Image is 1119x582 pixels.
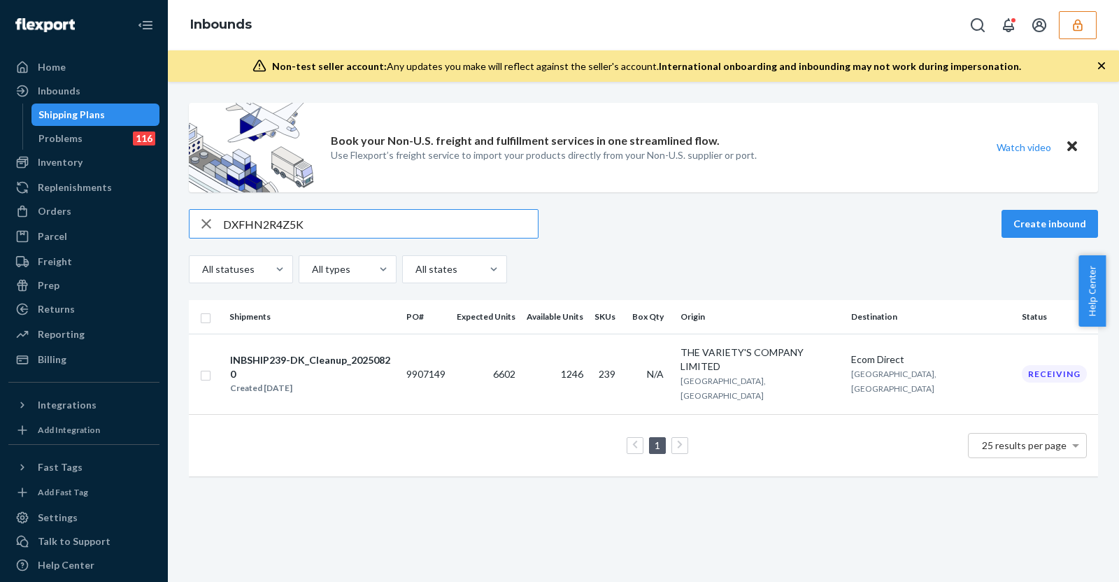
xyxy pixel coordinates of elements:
[38,132,83,145] div: Problems
[38,486,88,498] div: Add Fast Tag
[995,11,1022,39] button: Open notifications
[8,530,159,553] button: Talk to Support
[1002,210,1098,238] button: Create inbound
[272,60,387,72] span: Non-test seller account:
[1030,540,1105,575] iframe: Opens a widget where you can chat to one of our agents
[190,17,252,32] a: Inbounds
[627,300,675,334] th: Box Qty
[589,300,627,334] th: SKUs
[851,369,936,394] span: [GEOGRAPHIC_DATA], [GEOGRAPHIC_DATA]
[38,278,59,292] div: Prep
[8,56,159,78] a: Home
[38,327,85,341] div: Reporting
[38,155,83,169] div: Inventory
[272,59,1021,73] div: Any updates you make will reflect against the seller's account.
[230,381,394,395] div: Created [DATE]
[8,151,159,173] a: Inventory
[414,262,415,276] input: All states
[521,300,589,334] th: Available Units
[38,108,105,122] div: Shipping Plans
[652,439,663,451] a: Page 1 is your current page
[8,422,159,439] a: Add Integration
[846,300,1016,334] th: Destination
[201,262,202,276] input: All statuses
[331,148,757,162] p: Use Flexport’s freight service to import your products directly from your Non-U.S. supplier or port.
[8,80,159,102] a: Inbounds
[38,255,72,269] div: Freight
[331,133,720,149] p: Book your Non-U.S. freight and fulfillment services in one streamlined flow.
[8,298,159,320] a: Returns
[401,300,451,334] th: PO#
[451,300,521,334] th: Expected Units
[8,274,159,297] a: Prep
[8,176,159,199] a: Replenishments
[38,460,83,474] div: Fast Tags
[851,353,1011,367] div: Ecom Direct
[8,225,159,248] a: Parcel
[599,368,615,380] span: 239
[964,11,992,39] button: Open Search Box
[680,376,766,401] span: [GEOGRAPHIC_DATA], [GEOGRAPHIC_DATA]
[8,250,159,273] a: Freight
[1078,255,1106,327] button: Help Center
[493,368,515,380] span: 6602
[38,398,97,412] div: Integrations
[561,368,583,380] span: 1246
[38,424,100,436] div: Add Integration
[179,5,263,45] ol: breadcrumbs
[38,302,75,316] div: Returns
[38,558,94,572] div: Help Center
[659,60,1021,72] span: International onboarding and inbounding may not work during impersonation.
[1025,11,1053,39] button: Open account menu
[223,210,538,238] input: Search inbounds by name, destination, msku...
[8,554,159,576] a: Help Center
[133,132,155,145] div: 116
[675,300,846,334] th: Origin
[38,229,67,243] div: Parcel
[38,534,111,548] div: Talk to Support
[8,484,159,501] a: Add Fast Tag
[8,200,159,222] a: Orders
[401,334,451,414] td: 9907149
[38,204,71,218] div: Orders
[38,353,66,367] div: Billing
[38,84,80,98] div: Inbounds
[38,511,78,525] div: Settings
[988,137,1060,157] button: Watch video
[311,262,312,276] input: All types
[31,127,160,150] a: Problems116
[224,300,401,334] th: Shipments
[8,456,159,478] button: Fast Tags
[647,368,664,380] span: N/A
[1022,365,1087,383] div: Receiving
[230,353,394,381] div: INBSHIP239-DK_Cleanup_20250820
[8,323,159,346] a: Reporting
[982,439,1067,451] span: 25 results per page
[1016,300,1098,334] th: Status
[1063,137,1081,157] button: Close
[15,18,75,32] img: Flexport logo
[8,348,159,371] a: Billing
[38,60,66,74] div: Home
[8,394,159,416] button: Integrations
[8,506,159,529] a: Settings
[38,180,112,194] div: Replenishments
[31,104,160,126] a: Shipping Plans
[680,346,840,374] div: THE VARIETY'S COMPANY LIMITED
[131,11,159,39] button: Close Navigation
